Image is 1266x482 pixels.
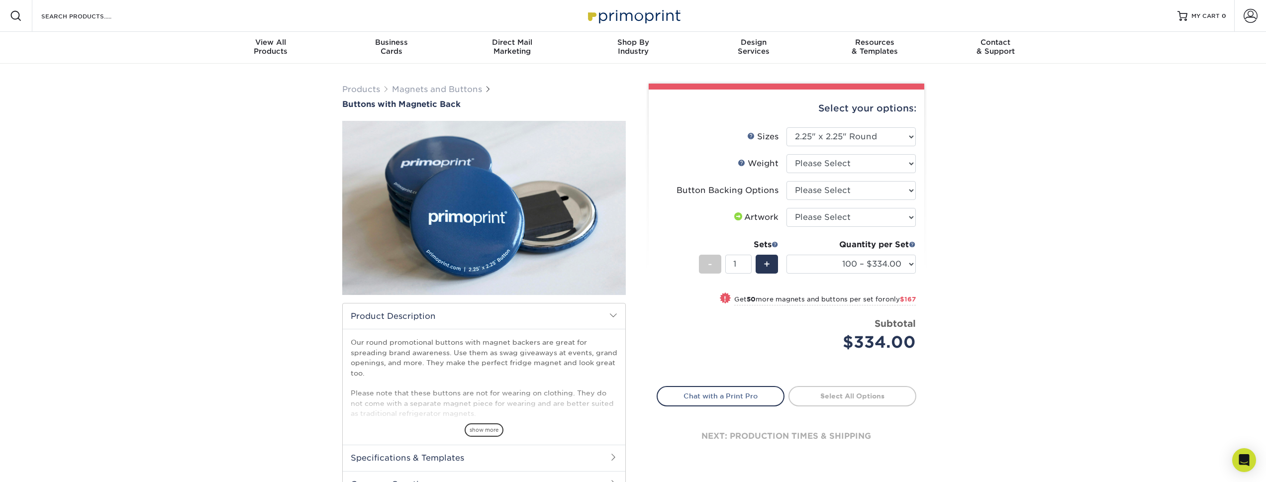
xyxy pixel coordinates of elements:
div: $334.00 [794,330,916,354]
div: & Templates [814,38,935,56]
span: ! [724,293,726,304]
a: Products [342,85,380,94]
h2: Specifications & Templates [343,445,625,471]
span: Design [693,38,814,47]
a: BusinessCards [331,32,452,64]
span: Business [331,38,452,47]
span: + [764,257,770,272]
div: & Support [935,38,1056,56]
div: next: production times & shipping [657,406,916,466]
div: Services [693,38,814,56]
span: Buttons with Magnetic Back [342,99,461,109]
div: Artwork [732,211,779,223]
span: View All [210,38,331,47]
h2: Product Description [343,303,625,329]
p: Our round promotional buttons with magnet backers are great for spreading brand awareness. Use th... [351,337,617,439]
span: Direct Mail [452,38,573,47]
iframe: Google Customer Reviews [2,452,85,479]
div: Quantity per Set [786,239,916,251]
span: show more [465,423,503,437]
strong: 50 [747,295,756,303]
a: Shop ByIndustry [573,32,693,64]
div: Sizes [747,131,779,143]
div: Marketing [452,38,573,56]
div: Products [210,38,331,56]
a: View AllProducts [210,32,331,64]
span: MY CART [1191,12,1220,20]
a: Chat with a Print Pro [657,386,784,406]
a: Select All Options [788,386,916,406]
a: Direct MailMarketing [452,32,573,64]
span: Resources [814,38,935,47]
img: Primoprint [584,5,683,26]
a: DesignServices [693,32,814,64]
img: Buttons with Magnetic Back 01 [342,110,626,306]
span: $167 [900,295,916,303]
div: Industry [573,38,693,56]
span: Shop By [573,38,693,47]
a: Contact& Support [935,32,1056,64]
span: 0 [1222,12,1226,19]
a: Magnets and Buttons [392,85,482,94]
a: Buttons with Magnetic Back [342,99,626,109]
div: Weight [738,158,779,170]
div: Button Backing Options [677,185,779,196]
input: SEARCH PRODUCTS..... [40,10,137,22]
a: Resources& Templates [814,32,935,64]
small: Get more magnets and buttons per set for [734,295,916,305]
div: Cards [331,38,452,56]
strong: Subtotal [875,318,916,329]
span: only [885,295,916,303]
div: Sets [699,239,779,251]
div: Select your options: [657,90,916,127]
div: Open Intercom Messenger [1232,448,1256,472]
span: - [708,257,712,272]
span: Contact [935,38,1056,47]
